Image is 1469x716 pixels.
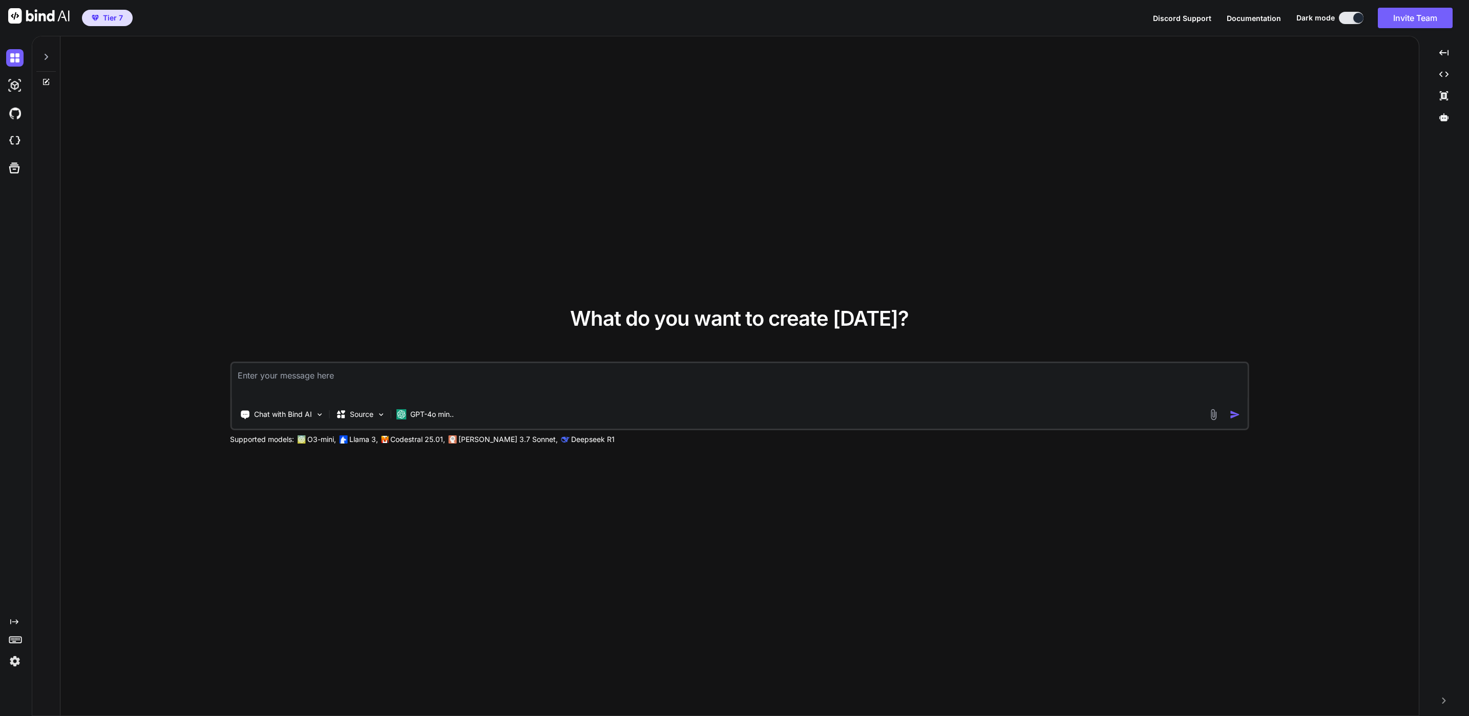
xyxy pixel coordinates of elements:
p: Codestral 25.01, [390,434,445,445]
img: claude [448,435,456,444]
img: Pick Tools [315,410,324,419]
p: Llama 3, [349,434,378,445]
img: GPT-4o mini [396,409,406,419]
img: Llama2 [339,435,347,444]
button: Invite Team [1378,8,1453,28]
img: cloudideIcon [6,132,24,150]
span: Discord Support [1153,14,1211,23]
span: Tier 7 [103,13,123,23]
img: githubDark [6,104,24,122]
p: O3-mini, [307,434,336,445]
span: Documentation [1227,14,1281,23]
p: Deepseek R1 [571,434,615,445]
button: Documentation [1227,13,1281,24]
img: darkChat [6,49,24,67]
span: What do you want to create [DATE]? [570,306,909,331]
img: claude [561,435,569,444]
img: premium [92,15,99,21]
img: GPT-4 [297,435,305,444]
p: GPT-4o min.. [410,409,454,419]
img: Mistral-AI [381,436,388,443]
img: attachment [1207,409,1219,420]
img: settings [6,652,24,670]
p: Chat with Bind AI [254,409,312,419]
img: Pick Models [376,410,385,419]
p: [PERSON_NAME] 3.7 Sonnet, [458,434,558,445]
img: icon [1229,409,1240,420]
button: Discord Support [1153,13,1211,24]
p: Supported models: [230,434,294,445]
img: Bind AI [8,8,70,24]
span: Dark mode [1296,13,1335,23]
p: Source [350,409,373,419]
img: darkAi-studio [6,77,24,94]
button: premiumTier 7 [82,10,133,26]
